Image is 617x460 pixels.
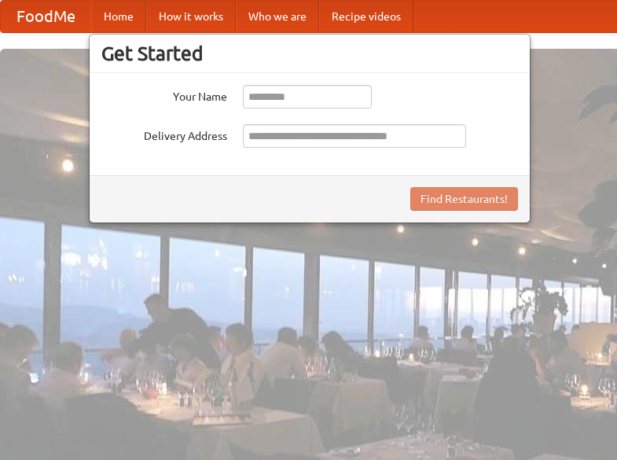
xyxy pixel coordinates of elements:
[1,1,91,32] a: FoodMe
[410,187,518,211] button: Find Restaurants!
[101,85,227,105] label: Your Name
[101,42,518,65] h3: Get Started
[101,124,227,144] label: Delivery Address
[319,1,413,32] a: Recipe videos
[91,1,146,32] a: Home
[146,1,236,32] a: How it works
[236,1,319,32] a: Who we are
